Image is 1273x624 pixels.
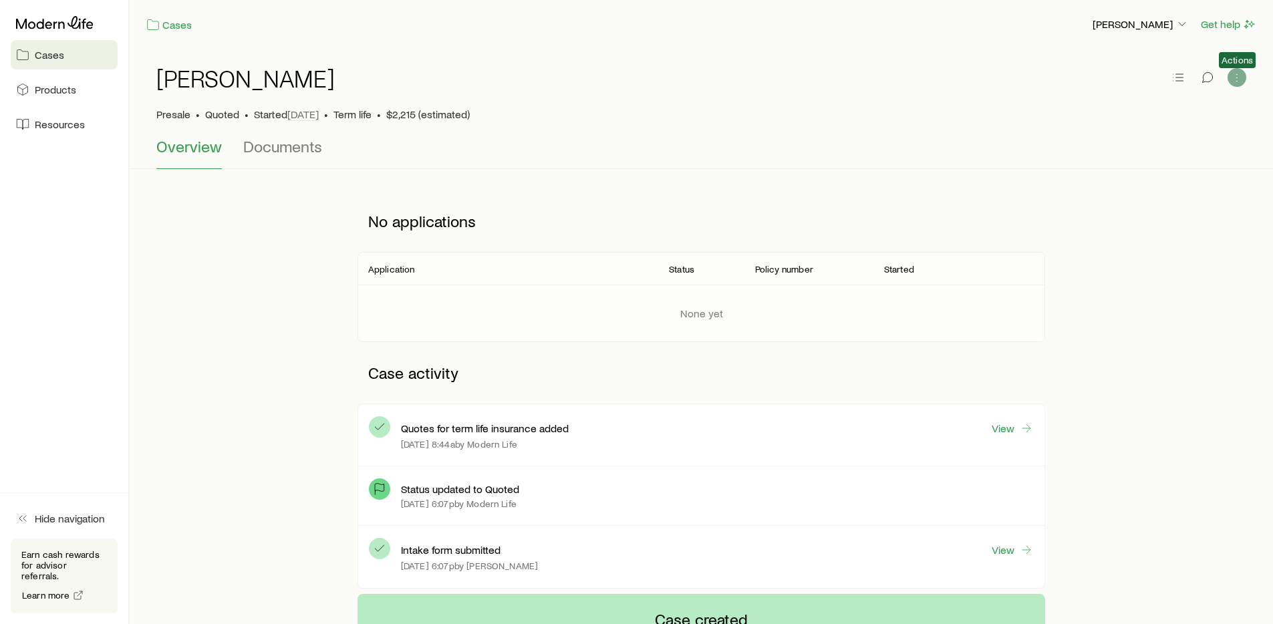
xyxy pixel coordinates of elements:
p: Intake form submitted [401,543,501,557]
span: Cases [35,48,64,61]
p: [DATE] 8:44a by Modern Life [401,439,517,450]
a: Cases [146,17,192,33]
p: Started [884,264,914,275]
span: Actions [1222,55,1253,65]
p: [DATE] 6:07p by [PERSON_NAME] [401,561,538,571]
p: None yet [680,307,723,320]
button: Hide navigation [11,504,118,533]
span: Hide navigation [35,512,105,525]
span: [DATE] [287,108,319,121]
button: [PERSON_NAME] [1092,17,1189,33]
p: Status [669,264,694,275]
span: • [196,108,200,121]
span: Quoted [205,108,239,121]
h1: [PERSON_NAME] [156,65,335,92]
a: View [991,542,1034,557]
p: Status updated to Quoted [401,482,519,496]
p: Policy number [755,264,813,275]
span: Resources [35,118,85,131]
a: Cases [11,40,118,69]
a: View [991,421,1034,436]
div: Earn cash rewards for advisor referrals.Learn more [11,538,118,613]
span: Learn more [22,591,70,600]
p: Presale [156,108,190,121]
p: Started [254,108,319,121]
p: Application [368,264,415,275]
span: • [377,108,381,121]
a: Products [11,75,118,104]
span: • [324,108,328,121]
p: No applications [358,201,1045,241]
span: Overview [156,137,222,156]
button: Get help [1200,17,1257,32]
span: • [245,108,249,121]
p: [PERSON_NAME] [1093,17,1189,31]
span: Products [35,83,76,96]
div: Case details tabs [156,137,1246,169]
a: Resources [11,110,118,139]
span: Term life [333,108,372,121]
p: Quotes for term life insurance added [401,422,569,435]
p: Case activity [358,353,1045,393]
p: Earn cash rewards for advisor referrals. [21,549,107,581]
p: [DATE] 6:07p by Modern Life [401,498,517,509]
span: Documents [243,137,322,156]
span: $2,215 (estimated) [386,108,470,121]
